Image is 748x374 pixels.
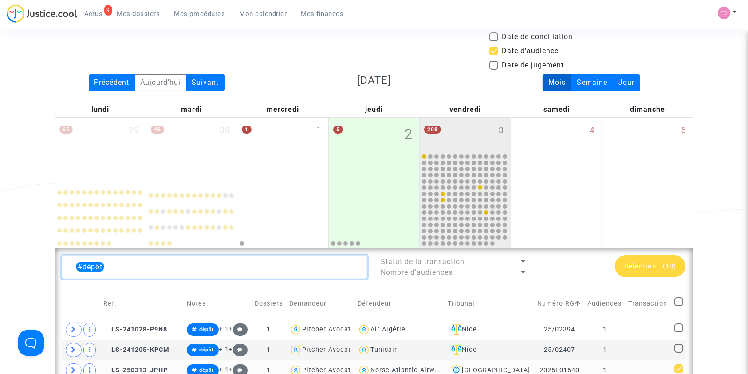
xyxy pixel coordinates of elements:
span: dépôt [199,347,214,353]
span: 46 [151,126,164,134]
div: Nice [448,324,531,335]
a: Mes procédures [167,7,232,20]
div: Suivant [186,74,225,91]
span: + 1 [219,346,229,353]
span: Actus [84,10,103,18]
span: dépôt [199,367,214,373]
div: 9 [104,5,112,16]
td: Audiences [584,288,625,319]
td: Réf. [100,288,184,319]
td: 1 [584,340,625,360]
div: Jour [613,74,640,91]
div: Pitcher Avocat [302,326,351,333]
img: icon-user.svg [289,323,302,336]
img: jc-logo.svg [7,4,77,23]
div: Norse Atlantic Airways [370,366,446,374]
span: 4 [590,124,595,137]
td: 25/02407 [534,340,584,360]
span: LS-250313-JPHP [103,366,168,374]
div: Semaine [571,74,613,91]
div: Nice [448,345,531,355]
h3: [DATE] [272,74,476,87]
span: Mes finances [301,10,344,18]
span: (10) [663,262,676,270]
span: Sélection [624,262,656,270]
td: 1 [252,340,286,360]
iframe: Help Scout Beacon - Open [18,330,44,356]
div: vendredi [420,102,511,117]
span: 29 [129,124,139,137]
td: Dossiers [252,288,286,319]
div: lundi [55,102,146,117]
span: dépôt [199,327,214,332]
span: Date de jugement [502,60,564,71]
div: Aujourd'hui [135,74,187,91]
div: samedi octobre 4 [511,118,602,248]
td: Défendeur [354,288,444,319]
div: dimanche octobre 5 [602,118,693,248]
td: 1 [252,319,286,340]
span: 208 [424,126,441,134]
span: Date d'audience [502,46,559,56]
span: 30 [220,124,230,137]
div: mardi [146,102,237,117]
img: icon-user.svg [289,344,302,357]
span: + [229,346,248,353]
span: Statut de la transaction [381,257,465,266]
div: Mois [543,74,571,91]
span: 1 [316,124,322,137]
div: samedi [511,102,602,117]
td: Notes [184,288,252,319]
img: icon-user.svg [358,323,370,336]
a: Mes finances [294,7,351,20]
div: vendredi octobre 3, 208 events, click to expand [420,118,511,152]
td: Transaction [625,288,671,319]
span: Nombre d'audiences [381,268,453,276]
div: mercredi [237,102,328,117]
div: jeudi octobre 2, 5 events, click to expand [329,118,420,181]
span: LS-241028-P9N8 [103,326,167,333]
div: Air Algérie [370,326,405,333]
img: icon-user.svg [358,344,370,357]
div: jeudi [328,102,420,117]
div: Pitcher Avocat [302,346,351,354]
div: mercredi octobre 1, One event, click to expand [237,118,328,181]
span: Mon calendrier [240,10,287,18]
td: Numéro RG [534,288,584,319]
span: 5 [681,124,686,137]
img: icon-faciliter-sm.svg [451,345,462,355]
a: 9Actus [77,7,110,20]
div: Précédent [89,74,135,91]
span: + [229,366,248,374]
div: Tunisair [370,346,397,354]
a: Mon calendrier [232,7,294,20]
img: icon-faciliter-sm.svg [451,324,462,335]
td: Demandeur [286,288,355,319]
td: 25/02394 [534,319,584,340]
img: fe1f3729a2b880d5091b466bdc4f5af5 [718,7,730,19]
a: Mes dossiers [110,7,167,20]
span: 65 [59,126,73,134]
td: 1 [584,319,625,340]
span: + 1 [219,325,229,333]
span: 5 [333,126,343,134]
div: dimanche [602,102,693,117]
span: Mes dossiers [117,10,160,18]
span: + 1 [219,366,229,374]
td: Tribunal [445,288,534,319]
span: Date de conciliation [502,31,573,42]
span: + [229,325,248,333]
span: 1 [242,126,252,134]
span: Mes procédures [174,10,225,18]
div: mardi septembre 30, 46 events, click to expand [146,118,237,181]
span: 2 [405,124,413,145]
span: 3 [499,124,504,137]
div: Pitcher Avocat [302,366,351,374]
div: lundi septembre 29, 65 events, click to expand [55,118,146,181]
span: LS-241205-KPCM [103,346,169,354]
